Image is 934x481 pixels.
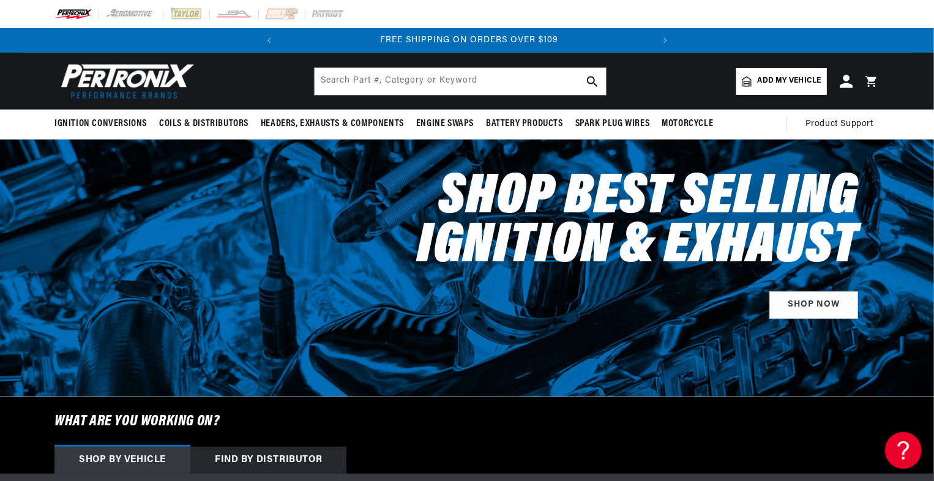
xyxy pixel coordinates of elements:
[758,75,821,87] span: Add my vehicle
[579,68,606,95] button: search button
[656,110,719,138] summary: Motorcycle
[190,447,346,474] div: Find by Distributor
[410,110,480,138] summary: Engine Swaps
[315,68,606,95] input: Search Part #, Category or Keyword
[736,68,827,95] a: Add my vehicle
[335,174,858,272] h2: Shop Best Selling Ignition & Exhaust
[416,117,474,130] span: Engine Swaps
[805,110,880,139] summary: Product Support
[480,110,569,138] summary: Battery Products
[153,110,255,138] summary: Coils & Distributors
[54,447,190,474] div: Shop by vehicle
[24,28,910,53] slideshow-component: Translation missing: en.sections.announcements.announcement_bar
[662,117,713,130] span: Motorcycle
[653,28,678,53] button: Translation missing: en.sections.announcements.next_announcement
[486,117,563,130] span: Battery Products
[255,110,410,138] summary: Headers, Exhausts & Components
[805,117,873,131] span: Product Support
[284,34,656,47] div: 2 of 2
[575,117,650,130] span: Spark Plug Wires
[261,117,404,130] span: Headers, Exhausts & Components
[569,110,656,138] summary: Spark Plug Wires
[24,397,910,446] h6: What are you working on?
[54,117,147,130] span: Ignition Conversions
[257,28,282,53] button: Translation missing: en.sections.announcements.previous_announcement
[284,34,656,47] div: Announcement
[54,60,195,102] img: Pertronix
[54,110,153,138] summary: Ignition Conversions
[769,291,858,319] a: SHOP NOW
[381,35,559,45] span: FREE SHIPPING ON ORDERS OVER $109
[159,117,248,130] span: Coils & Distributors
